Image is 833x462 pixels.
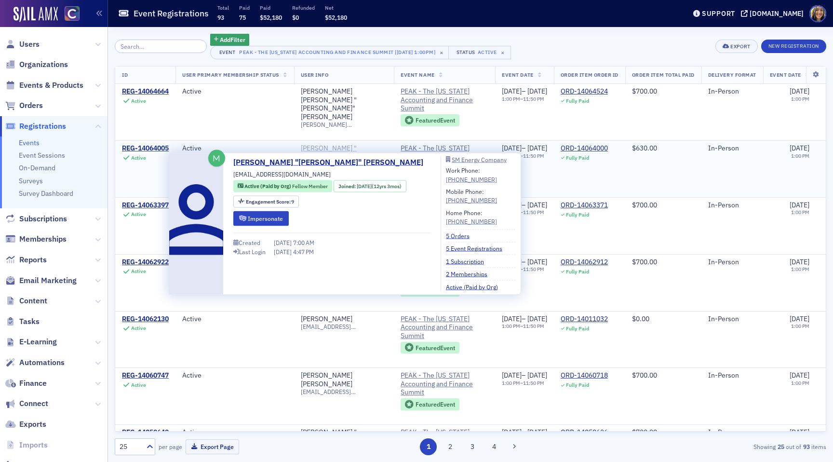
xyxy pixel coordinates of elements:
[122,371,169,380] div: REG-14060747
[566,155,589,161] div: Fully Paid
[502,71,533,78] span: Event Date
[131,268,146,274] div: Active
[708,428,756,437] div: In-Person
[5,214,67,224] a: Subscriptions
[19,378,47,389] span: Finance
[791,152,809,159] time: 1:00 PM
[301,428,388,445] div: [PERSON_NAME] "[PERSON_NAME]" Tune
[708,258,756,267] div: In-Person
[566,382,589,388] div: Fully Paid
[446,187,497,205] div: Mobile Phone:
[122,87,169,96] a: REG-14064664
[292,183,328,190] span: Fellow Member
[456,49,476,55] div: Status
[325,4,347,11] p: Net
[5,59,68,70] a: Organizations
[702,9,735,18] div: Support
[527,201,547,209] span: [DATE]
[19,177,43,185] a: Surveys
[246,198,292,204] span: Engagement Score :
[301,87,388,121] a: [PERSON_NAME] [PERSON_NAME] "[PERSON_NAME]" [PERSON_NAME]
[325,14,347,21] span: $52,180
[19,59,68,70] span: Organizations
[561,315,608,324] a: ORD-14011032
[446,217,497,226] a: [PHONE_NUMBER]
[182,71,279,78] span: User Primary Membership Status
[233,157,430,168] a: [PERSON_NAME] "[PERSON_NAME]" [PERSON_NAME]
[708,87,756,96] div: In-Person
[790,258,809,266] span: [DATE]
[527,371,547,380] span: [DATE]
[19,419,46,430] span: Exports
[217,4,229,11] p: Total
[416,345,455,351] div: Featured Event
[446,282,505,291] a: Active (Paid by Org)
[523,209,544,216] time: 11:50 PM
[446,270,495,278] a: 2 Memberships
[632,258,657,266] span: $700.00
[401,315,488,340] span: PEAK - The Colorado Accounting and Finance Summit
[741,10,807,17] button: [DOMAIN_NAME]
[790,87,809,95] span: [DATE]
[246,199,295,204] div: 9
[5,316,40,327] a: Tasks
[301,371,388,388] a: [PERSON_NAME] [PERSON_NAME]
[790,428,809,436] span: [DATE]
[401,87,488,113] span: PEAK - The Colorado Accounting and Finance Summit
[420,438,437,455] button: 1
[19,275,77,286] span: Email Marketing
[502,153,547,159] div: –
[446,196,497,204] a: [PHONE_NUMBER]
[809,5,826,22] span: Profile
[632,314,649,323] span: $0.00
[5,275,77,286] a: Email Marketing
[761,40,826,53] button: New Registration
[293,239,314,246] span: 7:00 AM
[19,337,57,347] span: E-Learning
[566,212,589,218] div: Fully Paid
[502,266,547,272] div: –
[19,100,43,111] span: Orders
[502,314,522,323] span: [DATE]
[401,371,488,397] span: PEAK - The Colorado Accounting and Finance Summit
[182,371,287,380] div: Active
[301,323,388,330] span: [EMAIL_ADDRESS][PERSON_NAME][DOMAIN_NAME]
[401,114,459,126] div: Featured Event
[5,378,47,389] a: Finance
[448,46,511,59] button: StatusActive×
[239,240,260,245] div: Created
[502,371,547,380] div: –
[502,87,522,95] span: [DATE]
[776,442,786,451] strong: 25
[523,95,544,102] time: 11:50 PM
[561,371,608,380] a: ORD-14060718
[401,144,488,170] span: PEAK - The Colorado Accounting and Finance Summit
[708,315,756,324] div: In-Person
[446,175,497,183] a: [PHONE_NUMBER]
[566,98,589,104] div: Fully Paid
[260,4,282,11] p: Paid
[401,342,459,354] div: Featured Event
[561,258,608,267] a: ORD-14062912
[561,87,608,96] div: ORD-14064524
[338,182,357,190] span: Joined :
[502,380,520,386] time: 1:00 PM
[5,234,67,245] a: Memberships
[401,315,488,340] a: PEAK - The [US_STATE] Accounting and Finance Summit
[790,314,809,323] span: [DATE]
[19,138,40,147] a: Events
[122,428,169,437] a: REG-14058648
[122,144,169,153] a: REG-14064005
[5,255,47,265] a: Reports
[217,49,238,55] div: Event
[632,371,657,380] span: $700.00
[502,315,547,324] div: –
[301,315,352,324] div: [PERSON_NAME]
[13,7,58,22] img: SailAMX
[292,14,299,21] span: $0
